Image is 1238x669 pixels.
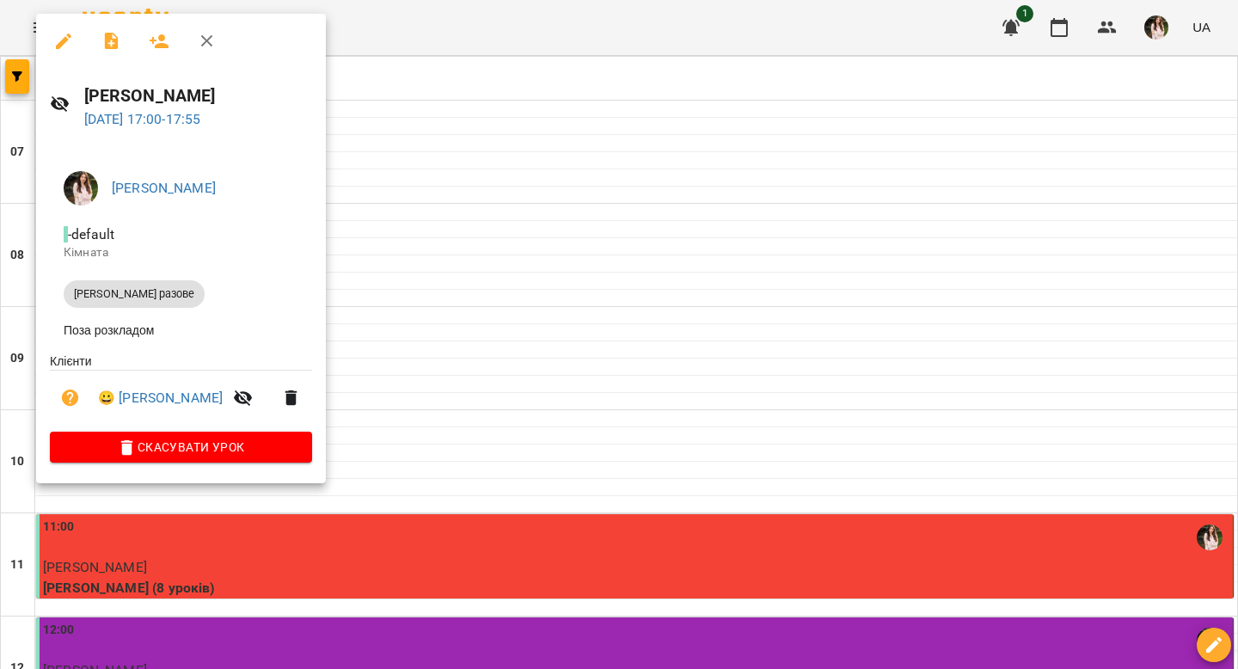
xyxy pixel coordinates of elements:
span: - default [64,226,118,242]
a: [DATE] 17:00-17:55 [84,111,201,127]
button: Скасувати Урок [50,432,312,463]
a: [PERSON_NAME] [112,180,216,196]
ul: Клієнти [50,353,312,433]
span: Скасувати Урок [64,437,298,457]
li: Поза розкладом [50,315,312,346]
p: Кімната [64,244,298,261]
span: [PERSON_NAME] разове [64,286,205,302]
a: 😀 [PERSON_NAME] [98,388,223,408]
img: 0c816b45d4ae52af7ed0235fc7ac0ba2.jpg [64,171,98,206]
h6: [PERSON_NAME] [84,83,312,109]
